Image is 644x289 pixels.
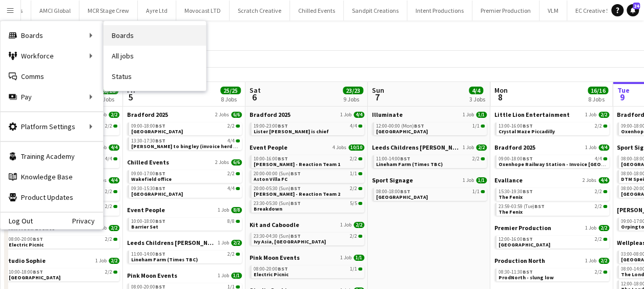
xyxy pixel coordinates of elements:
[131,128,183,135] span: Lister Park
[627,4,639,16] a: 24
[350,201,357,206] span: 5/5
[343,95,363,103] div: 9 Jobs
[131,186,165,191] span: 09:30-15:30
[131,223,158,230] span: Barrier Set
[131,251,240,262] a: 11:00-14:00BST2/2Lineham Farm (Times TBC)
[376,189,410,194] span: 08:00-18:00
[105,123,112,129] span: 2/2
[250,221,299,229] span: Kit and Caboodle
[350,234,357,239] span: 2/2
[105,156,112,161] span: 4/4
[113,205,117,208] span: 2/2
[583,177,596,183] span: 2 Jobs
[131,252,165,257] span: 11:00-14:00
[103,46,206,66] a: All jobs
[498,189,533,194] span: 15:30-19:30
[523,236,533,242] span: BST
[534,203,545,210] span: BST
[1,146,103,167] a: Training Academy
[250,111,364,118] a: Bradford 20251 Job4/4
[494,111,609,118] a: Little Lion Entertainment1 Job2/2
[494,176,609,224] div: Evallance2 Jobs4/415:30-19:30BST2/2The Fenix23:59-03:59 (Tue)BST2/2The Fenix
[598,225,609,231] span: 2/2
[254,200,362,212] a: 23:30-05:30 (Sun)BST5/5Breakdown
[481,190,485,193] span: 1/1
[254,161,340,168] span: Coldplay - Reaction Team 1
[218,240,229,246] span: 1 Job
[595,156,602,161] span: 4/4
[340,255,351,261] span: 1 Job
[95,258,107,264] span: 1 Job
[98,95,118,103] div: 7 Jobs
[498,237,533,242] span: 12:00-16:00
[463,177,474,183] span: 1 Job
[494,143,535,151] span: Bradford 2025
[127,206,242,239] div: Event People1 Job8/810:00-18:00BST8/8Barrier Set
[494,176,609,184] a: Evallance2 Jobs4/4
[588,87,608,94] span: 16/16
[376,161,443,168] span: Lineham Farm (Times TBC)
[498,128,555,135] span: Crystal Maze Piccadilly
[109,177,119,183] span: 4/4
[333,144,346,151] span: 4 Jobs
[254,156,288,161] span: 10:00-16:00
[236,220,240,223] span: 8/8
[254,234,301,239] span: 23:30-04:30 (Sun)
[236,125,240,128] span: 2/2
[481,125,485,128] span: 1/1
[469,95,485,103] div: 3 Jobs
[227,171,235,176] span: 2/2
[354,222,364,228] span: 2/2
[595,237,602,242] span: 2/2
[109,144,119,151] span: 4/4
[9,274,60,281] span: Elmley Nature Reserve
[498,188,607,200] a: 15:30-19:30BST2/2The Fenix
[376,122,485,134] a: 12:00-00:00 (Mon)BST1/1[GEOGRAPHIC_DATA]
[254,205,282,212] span: Breakdown
[350,156,357,161] span: 2/2
[250,86,261,95] span: Sat
[290,200,301,207] span: BST
[278,265,288,272] span: BST
[33,236,43,242] span: BST
[567,1,636,20] button: EC Creative Services
[603,157,607,160] span: 4/4
[131,176,172,182] span: Wakefield office
[350,186,357,191] span: 2/2
[215,112,229,118] span: 2 Jobs
[113,125,117,128] span: 2/2
[155,251,165,257] span: BST
[109,112,119,118] span: 2/2
[1,87,103,107] div: Pay
[358,187,362,190] span: 2/2
[539,1,567,20] button: VLM
[494,176,523,184] span: Evallance
[131,122,240,134] a: 09:00-18:00BST2/2[GEOGRAPHIC_DATA]
[1,46,103,66] div: Workforce
[376,128,428,135] span: Alvaston Hall
[1,66,103,87] a: Comms
[250,254,300,261] span: Pink Moon Events
[105,189,112,194] span: 2/2
[585,225,596,231] span: 1 Job
[290,233,301,239] span: BST
[523,188,533,195] span: BST
[376,156,410,161] span: 11:00-14:00
[254,155,362,167] a: 10:00-16:00BST2/2[PERSON_NAME] - Reaction Team 1
[127,111,242,118] a: Bradford 20252 Jobs6/6
[254,122,362,134] a: 19:00-23:00BST4/4Lister [PERSON_NAME] is chief
[617,86,629,95] span: Tue
[603,205,607,208] span: 2/2
[127,239,242,246] a: Leeds Childrens [PERSON_NAME]1 Job2/2
[498,236,607,247] a: 12:00-16:00BST2/2[GEOGRAPHIC_DATA]
[227,123,235,129] span: 2/2
[155,218,165,224] span: BST
[494,257,545,264] span: Production North
[494,86,508,95] span: Mon
[414,122,424,129] span: BST
[127,272,177,279] span: Pink Moon Events
[155,170,165,177] span: BST
[372,86,384,95] span: Sun
[9,270,43,275] span: 10:00-18:00
[372,176,413,184] span: Sport Signage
